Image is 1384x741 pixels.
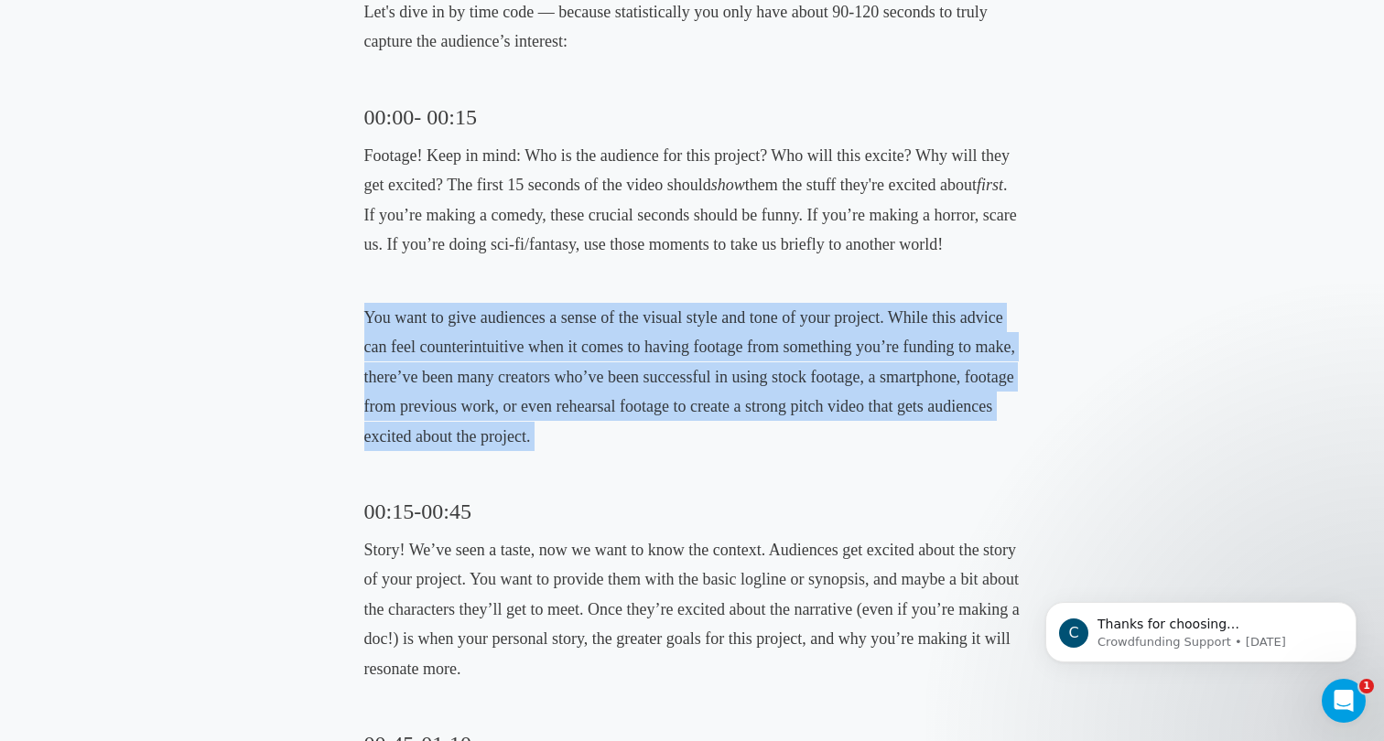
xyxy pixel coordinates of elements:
[977,176,1003,194] em: first
[364,303,1021,451] p: You want to give audiences a sense of the visual style and tone of your project. While this advic...
[364,141,1021,260] p: Footage! Keep in mind: Who is the audience for this project? Who will this excite? Why will they ...
[1018,564,1384,692] iframe: Intercom notifications message
[364,535,1021,683] p: Story! We’ve seen a taste, now we want to know the context. Audiences get excited about the story...
[711,176,745,194] em: show
[1359,679,1374,693] span: 1
[364,497,1021,526] h3: 00:15-00:45
[364,102,1021,132] h3: 00:00- 00:15
[1322,679,1366,723] iframe: Intercom live chat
